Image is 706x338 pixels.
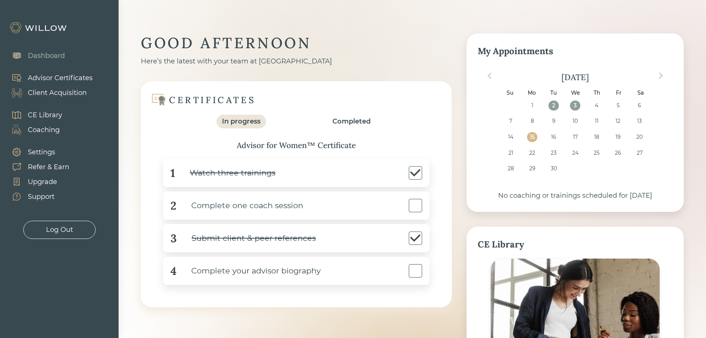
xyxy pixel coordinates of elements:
[591,132,601,142] div: Choose Thursday, September 18th, 2025
[570,88,580,98] div: We
[4,48,65,63] a: Dashboard
[506,148,516,158] div: Choose Sunday, September 21st, 2025
[613,132,623,142] div: Choose Friday, September 19th, 2025
[176,197,303,214] div: Complete one coach session
[484,70,495,82] button: Previous Month
[4,160,69,174] a: Refer & Earn
[634,132,644,142] div: Choose Saturday, September 20th, 2025
[175,165,275,181] div: Watch three trainings
[478,191,673,201] div: No coaching or trainings scheduled for [DATE]
[28,177,57,187] div: Upgrade
[548,88,558,98] div: Tu
[170,230,177,247] div: 3
[177,230,316,247] div: Submit client & peer references
[570,132,580,142] div: Choose Wednesday, September 17th, 2025
[480,101,670,180] div: month 2025-09
[176,263,321,279] div: Complete your advisor biography
[591,116,601,126] div: Choose Thursday, September 11th, 2025
[478,238,673,251] div: CE Library
[28,162,69,172] div: Refer & Earn
[9,22,69,34] img: Willow
[222,117,261,127] div: In progress
[613,101,623,111] div: Choose Friday, September 5th, 2025
[4,145,69,160] a: Settings
[28,125,60,135] div: Coaching
[548,132,558,142] div: Choose Tuesday, September 16th, 2025
[592,88,602,98] div: Th
[527,88,537,98] div: Mo
[478,45,673,58] div: My Appointments
[570,148,580,158] div: Choose Wednesday, September 24th, 2025
[4,108,62,122] a: CE Library
[506,132,516,142] div: Choose Sunday, September 14th, 2025
[655,70,667,82] button: Next Month
[170,263,176,279] div: 4
[548,101,558,111] div: Choose Tuesday, September 2nd, 2025
[505,88,515,98] div: Su
[170,165,175,181] div: 1
[506,164,516,174] div: Choose Sunday, September 28th, 2025
[28,73,93,83] div: Advisor Certificates
[332,117,371,127] div: Completed
[570,116,580,126] div: Choose Wednesday, September 10th, 2025
[4,122,62,137] a: Coaching
[4,174,69,189] a: Upgrade
[141,33,452,53] div: GOOD AFTERNOON
[527,116,537,126] div: Choose Monday, September 8th, 2025
[548,148,558,158] div: Choose Tuesday, September 23rd, 2025
[169,94,256,106] div: CERTIFICATES
[156,140,437,151] div: Advisor for Women™ Certificate
[4,70,93,85] a: Advisor Certificates
[4,85,93,100] a: Client Acquisition
[28,110,62,120] div: CE Library
[591,101,601,111] div: Choose Thursday, September 4th, 2025
[614,88,624,98] div: Fr
[634,101,644,111] div: Choose Saturday, September 6th, 2025
[527,148,537,158] div: Choose Monday, September 22nd, 2025
[613,116,623,126] div: Choose Friday, September 12th, 2025
[28,147,55,157] div: Settings
[527,101,537,111] div: Choose Monday, September 1st, 2025
[478,72,673,82] div: [DATE]
[28,51,65,61] div: Dashboard
[591,148,601,158] div: Choose Thursday, September 25th, 2025
[506,116,516,126] div: Choose Sunday, September 7th, 2025
[634,148,644,158] div: Choose Saturday, September 27th, 2025
[634,116,644,126] div: Choose Saturday, September 13th, 2025
[636,88,646,98] div: Sa
[527,132,537,142] div: Choose Monday, September 15th, 2025
[170,197,176,214] div: 2
[28,192,54,202] div: Support
[548,116,558,126] div: Choose Tuesday, September 9th, 2025
[141,56,452,66] div: Here’s the latest with your team at [GEOGRAPHIC_DATA]
[613,148,623,158] div: Choose Friday, September 26th, 2025
[548,164,558,174] div: Choose Tuesday, September 30th, 2025
[46,225,73,235] div: Log Out
[527,164,537,174] div: Choose Monday, September 29th, 2025
[28,88,87,98] div: Client Acquisition
[570,101,580,111] div: Choose Wednesday, September 3rd, 2025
